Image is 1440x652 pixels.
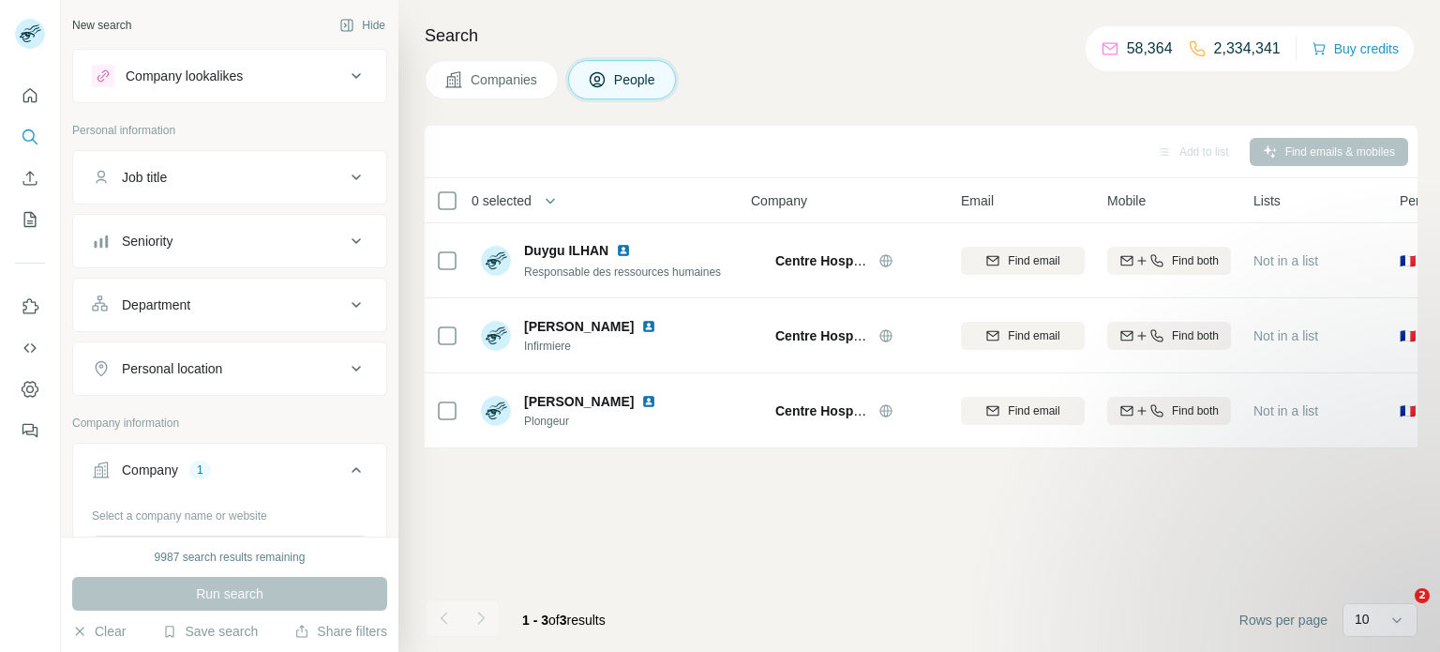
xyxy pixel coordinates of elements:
[1400,326,1416,345] span: 🇫🇷
[73,346,386,391] button: Personal location
[15,372,45,406] button: Dashboard
[1107,322,1231,350] button: Find both
[1253,328,1318,343] span: Not in a list
[961,397,1085,425] button: Find email
[15,290,45,324] button: Use Surfe on LinkedIn
[72,17,131,34] div: New search
[472,191,532,210] span: 0 selected
[524,241,608,260] span: Duygu ILHAN
[15,414,45,447] button: Feedback
[73,53,386,99] button: Company lookalikes
[961,322,1085,350] button: Find email
[92,500,367,524] div: Select a company name or website
[294,622,387,641] button: Share filters
[1312,36,1399,62] button: Buy credits
[522,613,548,628] span: 1 - 3
[1008,252,1059,269] span: Find email
[425,23,1417,49] h4: Search
[15,331,45,365] button: Use Surfe API
[524,265,721,279] span: Responsable des ressources humaines
[1415,588,1430,603] span: 2
[1172,327,1219,344] span: Find both
[641,319,656,334] img: LinkedIn logo
[751,328,766,341] img: Logo of Centre Hospitalier Paul Nappez
[961,247,1085,275] button: Find email
[122,232,172,250] div: Seniority
[1376,588,1421,633] iframe: Intercom live chat
[73,282,386,327] button: Department
[775,253,1002,268] span: Centre Hospitalier [PERSON_NAME]
[616,243,631,258] img: LinkedIn logo
[471,70,539,89] span: Companies
[751,253,766,266] img: Logo of Centre Hospitalier Paul Nappez
[751,403,766,417] img: Logo of Centre Hospitalier Paul Nappez
[1008,327,1059,344] span: Find email
[1253,191,1281,210] span: Lists
[1008,402,1059,419] span: Find email
[15,79,45,113] button: Quick start
[524,413,664,430] span: Plongeur
[326,11,398,39] button: Hide
[481,246,511,276] img: Avatar
[641,394,656,409] img: LinkedIn logo
[548,613,560,628] span: of
[126,67,243,85] div: Company lookalikes
[481,321,511,351] img: Avatar
[122,461,178,479] div: Company
[122,296,190,314] div: Department
[1253,253,1318,268] span: Not in a list
[1172,252,1219,269] span: Find both
[1239,611,1327,629] span: Rows per page
[15,161,45,195] button: Enrich CSV
[524,317,634,336] span: [PERSON_NAME]
[122,168,167,187] div: Job title
[1127,38,1173,60] p: 58,364
[122,359,222,378] div: Personal location
[775,403,1002,418] span: Centre Hospitalier [PERSON_NAME]
[1107,191,1146,210] span: Mobile
[1107,247,1231,275] button: Find both
[15,203,45,236] button: My lists
[1400,251,1416,270] span: 🇫🇷
[73,155,386,200] button: Job title
[155,549,306,566] div: 9987 search results remaining
[524,338,664,355] span: Infirmiere
[560,613,567,628] span: 3
[72,622,126,641] button: Clear
[524,392,634,411] span: [PERSON_NAME]
[162,622,258,641] button: Save search
[189,462,211,478] div: 1
[72,122,387,139] p: Personal information
[73,447,386,500] button: Company1
[1355,610,1370,629] p: 10
[15,120,45,154] button: Search
[775,328,1002,343] span: Centre Hospitalier [PERSON_NAME]
[961,191,994,210] span: Email
[73,219,386,264] button: Seniority
[72,415,387,432] p: Company information
[751,191,807,210] span: Company
[1214,38,1281,60] p: 2,334,341
[481,396,511,426] img: Avatar
[614,70,657,89] span: People
[522,613,606,628] span: results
